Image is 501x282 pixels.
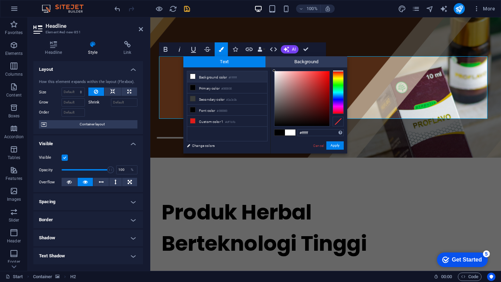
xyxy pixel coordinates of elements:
p: Boxes [8,113,20,119]
h4: Layout [33,61,143,74]
span: Text [183,56,265,67]
button: Underline (⌘U) [187,42,200,56]
a: Change colors [183,141,264,150]
span: Background [265,56,348,67]
h4: Style [77,41,112,56]
small: #ffffff [229,75,237,80]
p: Columns [5,72,23,77]
button: save [183,5,191,13]
button: Data Bindings [256,42,266,56]
label: Shrink [88,98,111,107]
button: Strikethrough [201,42,214,56]
div: 5 [51,1,58,8]
button: reload [169,5,177,13]
h2: Produk Herbal ‌Berteknologi Tinggi [11,179,340,242]
li: Background color [187,71,267,82]
input: Default [111,98,138,107]
div: Clear Color Selection [333,117,344,126]
li: Primary color [187,82,267,93]
input: Default [62,98,85,107]
label: Size [39,90,62,94]
div: % [127,166,137,174]
i: Undo: Change level (Ctrl+Z) [113,5,121,13]
button: Bold (⌘B) [159,42,172,56]
label: Visible [39,154,62,162]
p: Tables [8,155,20,160]
span: Container layout [49,120,135,128]
button: text_generator [440,5,448,13]
p: Accordion [4,134,24,140]
div: Get Started 5 items remaining, 0% complete [6,3,56,18]
small: #000000 [221,86,232,91]
div: How this element expands within the layout (Flexbox). [39,79,137,85]
p: Images [7,197,21,202]
h6: 100% [307,5,318,13]
i: Navigator [426,5,434,13]
button: Confirm (⌘+⏎) [299,42,312,56]
h4: Text Shadow [33,248,143,264]
label: Grow [39,98,62,107]
span: 00 00 [441,273,452,281]
h3: Element #ed-new-851 [46,29,129,35]
span: AI [292,47,296,51]
button: navigator [426,5,434,13]
button: Code [458,273,482,281]
h4: Visible [33,135,143,148]
button: Colors [215,42,228,56]
button: 100% [296,5,321,13]
p: Slider [9,217,19,223]
label: Opacity [39,168,62,172]
small: #3a3c3b [226,98,237,102]
label: Order [39,108,62,117]
button: HTML [267,42,280,56]
h4: Spacing [33,193,143,210]
h4: Link [112,41,143,56]
span: Click to select. Double-click to edit [33,273,53,281]
button: AI [281,45,299,53]
button: Italic (⌘I) [173,42,186,56]
span: : [446,274,447,279]
span: More [473,5,495,12]
small: #df1b1b [225,120,235,125]
a: Click to cancel selection. Double-click to open Pages [6,273,23,281]
i: Reload page [169,5,177,13]
span: Code [461,273,478,281]
i: Save (Ctrl+S) [183,5,191,13]
h2: Headline [46,23,143,29]
button: Link [242,42,256,56]
h4: Border [33,211,143,228]
button: pages [412,5,420,13]
a: Cancel [312,143,325,148]
button: design [398,5,406,13]
label: Overflow [39,178,62,186]
button: Click here to leave preview mode and continue editing [155,5,163,13]
i: Publish [455,5,463,13]
i: On resize automatically adjust zoom level to fit chosen device. [325,6,331,12]
h4: Shadow [33,230,143,246]
button: publish [454,3,465,14]
button: Usercentrics [487,273,495,281]
button: Apply [326,141,344,150]
p: Header [7,238,21,244]
h6: Session time [434,273,452,281]
li: Font color [187,105,267,116]
span: #ffffff [285,130,295,135]
p: Elements [5,51,23,56]
button: More [470,3,498,14]
p: Favorites [5,30,23,35]
img: Editor Logo [40,5,92,13]
nav: breadcrumb [33,273,76,281]
i: This element contains a background [55,275,59,279]
p: Content [6,92,22,98]
span: Click to select. Double-click to edit [70,273,76,281]
i: Pages (Ctrl+Alt+S) [412,5,420,13]
i: AI Writer [440,5,448,13]
input: Default [62,108,85,117]
button: undo [113,5,121,13]
li: Custom color 1 [187,116,267,127]
span: #000000 [275,130,285,135]
h4: Headline [33,41,77,56]
button: Container layout [39,120,137,128]
p: Features [6,176,22,181]
div: Get Started [21,8,50,14]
